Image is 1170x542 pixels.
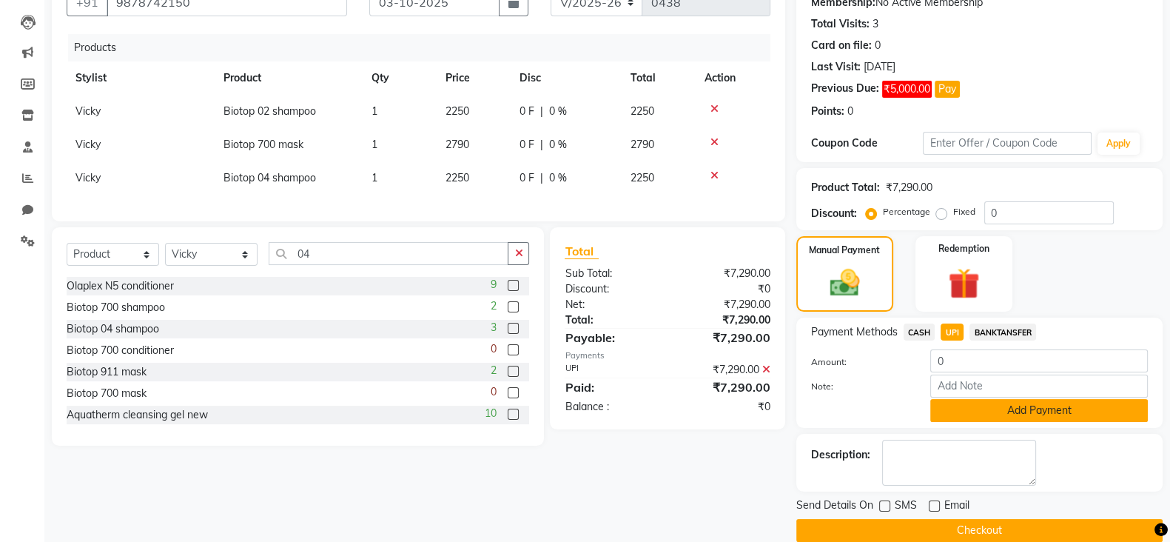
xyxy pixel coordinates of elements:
[554,329,668,347] div: Payable:
[371,171,377,184] span: 1
[371,104,377,118] span: 1
[930,375,1148,398] input: Add Note
[490,320,496,335] span: 3
[565,244,599,259] span: Total
[811,180,880,195] div: Product Total:
[800,380,920,393] label: Note:
[811,81,879,98] div: Previous Due:
[631,138,654,151] span: 2790
[223,104,316,118] span: Biotop 02 shampoo
[511,61,622,95] th: Disc
[67,278,174,294] div: Olaplex N5 conditioner
[944,498,969,516] span: Email
[490,298,496,314] span: 2
[540,137,543,153] span: |
[215,61,363,95] th: Product
[811,206,857,221] div: Discount:
[811,135,924,151] div: Coupon Code
[490,277,496,292] span: 9
[490,341,496,357] span: 0
[796,498,873,516] span: Send Details On
[520,104,534,119] span: 0 F
[549,104,567,119] span: 0 %
[930,399,1148,422] button: Add Payment
[668,378,781,396] div: ₹7,290.00
[938,242,989,255] label: Redemption
[935,81,960,98] button: Pay
[904,324,935,341] span: CASH
[554,378,668,396] div: Paid:
[68,34,781,61] div: Products
[549,137,567,153] span: 0 %
[811,38,872,53] div: Card on file:
[811,104,844,119] div: Points:
[520,137,534,153] span: 0 F
[882,81,932,98] span: ₹5,000.00
[923,132,1092,155] input: Enter Offer / Coupon Code
[1097,133,1140,155] button: Apply
[371,138,377,151] span: 1
[941,324,964,341] span: UPI
[67,364,147,380] div: Biotop 911 mask
[668,297,781,312] div: ₹7,290.00
[67,343,174,358] div: Biotop 700 conditioner
[631,104,654,118] span: 2250
[821,266,869,300] img: _cash.svg
[490,363,496,378] span: 2
[554,399,668,415] div: Balance :
[811,447,870,463] div: Description:
[796,519,1163,542] button: Checkout
[75,104,101,118] span: Vicky
[490,384,496,400] span: 0
[622,61,696,95] th: Total
[75,138,101,151] span: Vicky
[969,324,1036,341] span: BANKTANSFER
[668,329,781,347] div: ₹7,290.00
[811,59,861,75] div: Last Visit:
[67,321,159,337] div: Biotop 04 shampoo
[800,355,920,369] label: Amount:
[363,61,437,95] th: Qty
[549,170,567,186] span: 0 %
[223,138,303,151] span: Biotop 700 mask
[631,171,654,184] span: 2250
[668,312,781,328] div: ₹7,290.00
[446,171,469,184] span: 2250
[540,170,543,186] span: |
[809,244,880,257] label: Manual Payment
[930,349,1148,372] input: Amount
[437,61,511,95] th: Price
[696,61,770,95] th: Action
[873,16,878,32] div: 3
[75,171,101,184] span: Vicky
[565,349,770,362] div: Payments
[554,266,668,281] div: Sub Total:
[446,138,469,151] span: 2790
[811,324,898,340] span: Payment Methods
[554,312,668,328] div: Total:
[864,59,895,75] div: [DATE]
[668,399,781,415] div: ₹0
[883,205,930,218] label: Percentage
[269,242,508,265] input: Search or Scan
[554,281,668,297] div: Discount:
[67,61,215,95] th: Stylist
[67,386,147,401] div: Biotop 700 mask
[847,104,853,119] div: 0
[520,170,534,186] span: 0 F
[668,362,781,378] div: ₹7,290.00
[953,205,975,218] label: Fixed
[446,104,469,118] span: 2250
[67,300,165,315] div: Biotop 700 shampoo
[886,180,932,195] div: ₹7,290.00
[67,407,208,423] div: Aquatherm cleansing gel new
[540,104,543,119] span: |
[938,264,989,303] img: _gift.svg
[668,281,781,297] div: ₹0
[554,297,668,312] div: Net:
[811,16,870,32] div: Total Visits:
[223,171,316,184] span: Biotop 04 shampoo
[668,266,781,281] div: ₹7,290.00
[484,406,496,421] span: 10
[554,362,668,378] div: UPI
